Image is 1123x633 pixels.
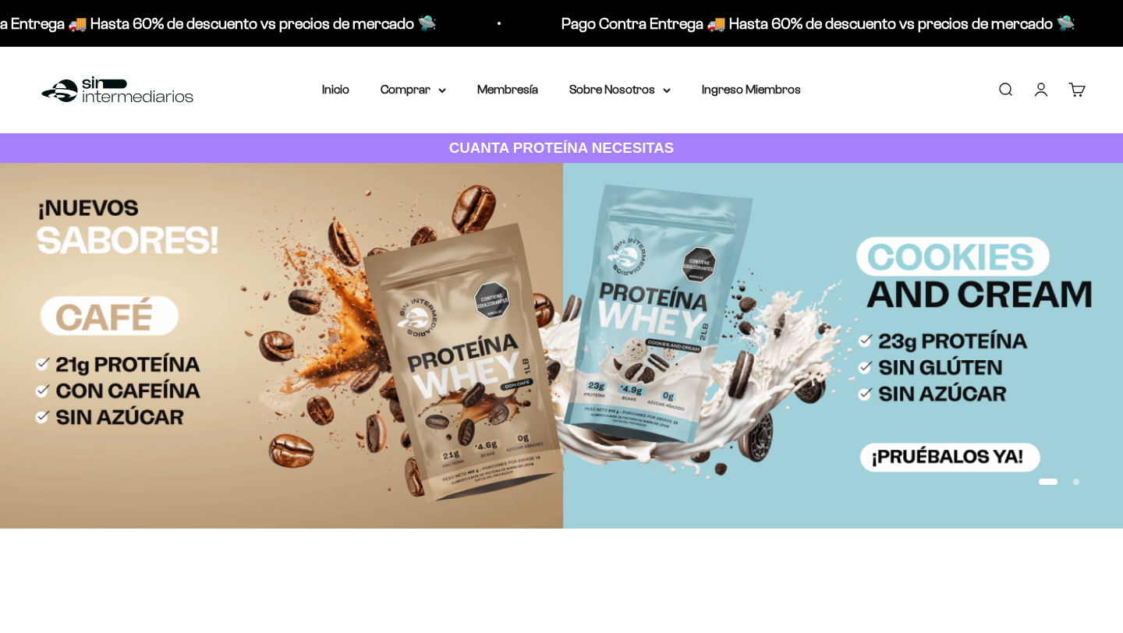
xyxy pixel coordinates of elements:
[702,83,801,96] a: Ingreso Miembros
[477,83,538,96] a: Membresía
[449,140,675,156] strong: CUANTA PROTEÍNA NECESITAS
[322,83,349,96] a: Inicio
[569,80,671,100] summary: Sobre Nosotros
[561,11,1075,36] p: Pago Contra Entrega 🚚 Hasta 60% de descuento vs precios de mercado 🛸
[381,80,446,100] summary: Comprar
